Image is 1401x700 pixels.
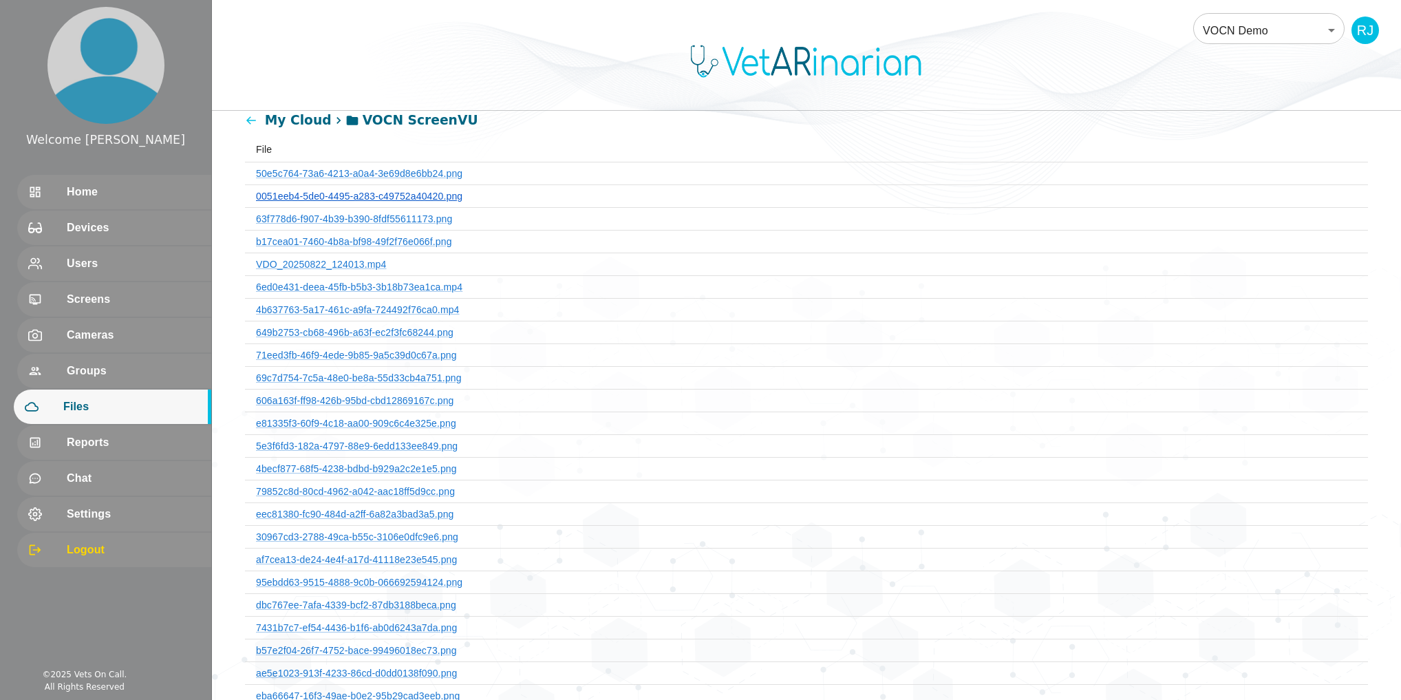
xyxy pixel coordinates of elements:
div: Chat [17,461,211,496]
span: Files [63,399,200,415]
span: Logout [67,542,200,558]
span: Groups [67,363,200,379]
div: Files [14,390,211,424]
div: Welcome [PERSON_NAME] [26,131,185,149]
span: Users [67,255,200,272]
span: Reports [67,434,200,451]
span: Chat [67,470,200,487]
div: Users [17,246,211,281]
span: Home [67,184,200,200]
div: Screens [17,282,211,317]
img: Logo [683,44,930,78]
div: Devices [17,211,211,245]
div: Groups [17,354,211,388]
div: Home [17,175,211,209]
span: Settings [67,506,200,522]
div: RJ [1351,17,1379,44]
div: Reports [17,425,211,460]
div: All Rights Reserved [45,681,125,693]
img: profile.png [47,7,164,124]
div: Cameras [17,318,211,352]
div: © 2025 Vets On Call. [42,668,127,681]
div: Settings [17,497,211,531]
div: VOCN Demo [1193,11,1345,50]
div: Logout [17,533,211,567]
span: Cameras [67,327,200,343]
span: Devices [67,220,200,236]
span: Screens [67,291,200,308]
